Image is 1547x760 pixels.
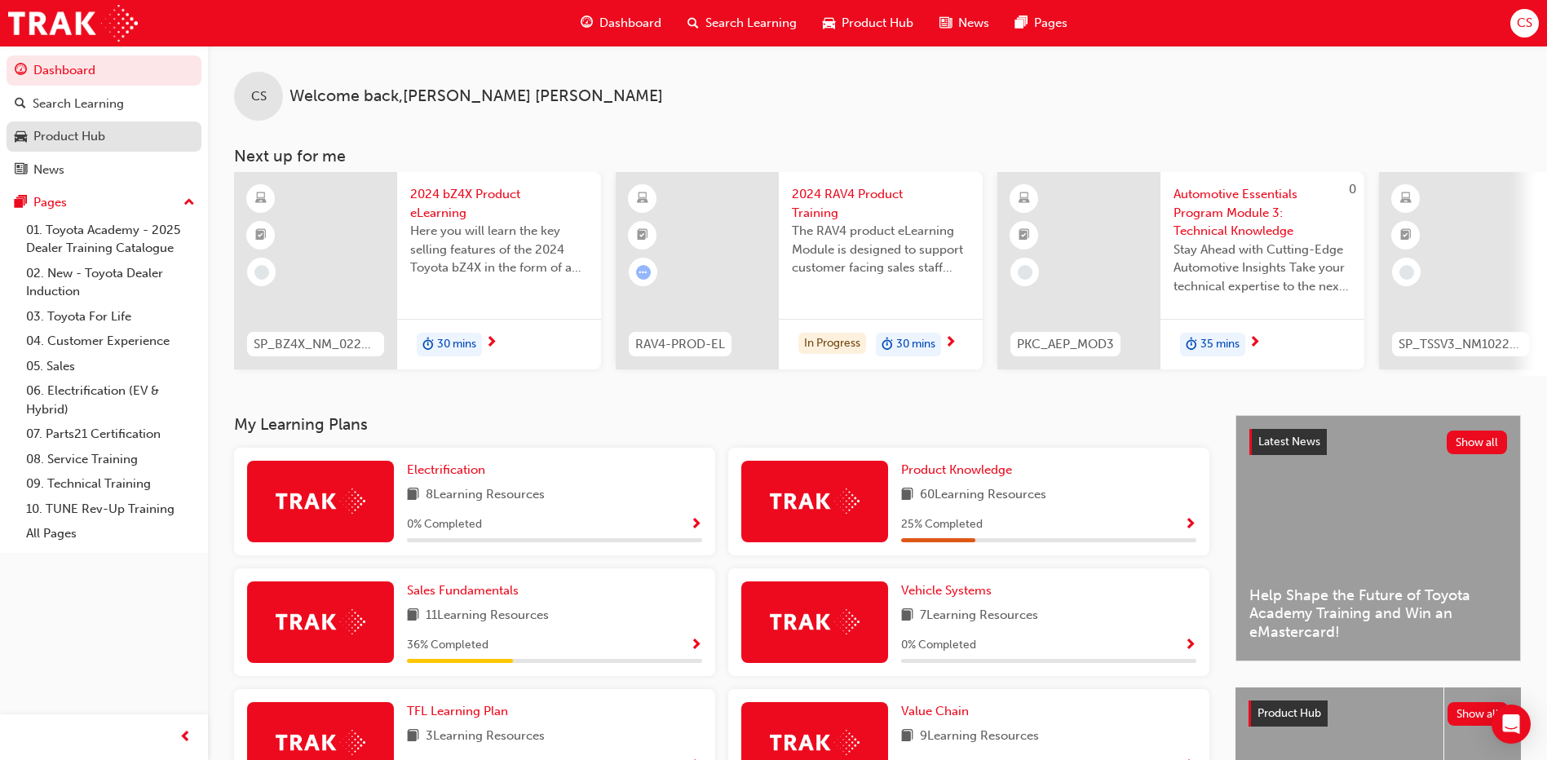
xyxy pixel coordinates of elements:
[20,422,201,447] a: 07. Parts21 Certification
[705,14,797,33] span: Search Learning
[179,727,192,748] span: prev-icon
[33,95,124,113] div: Search Learning
[407,636,488,655] span: 36 % Completed
[407,515,482,534] span: 0 % Completed
[920,485,1046,506] span: 60 Learning Resources
[410,185,588,222] span: 2024 bZ4X Product eLearning
[926,7,1002,40] a: news-iconNews
[792,185,970,222] span: 2024 RAV4 Product Training
[901,485,913,506] span: book-icon
[7,188,201,218] button: Pages
[290,87,663,106] span: Welcome back , [PERSON_NAME] [PERSON_NAME]
[690,635,702,656] button: Show Progress
[7,55,201,86] a: Dashboard
[958,14,989,33] span: News
[1184,515,1196,535] button: Show Progress
[1249,429,1507,455] a: Latest NewsShow all
[901,704,969,718] span: Value Chain
[690,518,702,532] span: Show Progress
[15,163,27,178] span: news-icon
[33,193,67,212] div: Pages
[255,225,267,246] span: booktick-icon
[690,638,702,653] span: Show Progress
[674,7,810,40] a: search-iconSearch Learning
[407,583,519,598] span: Sales Fundamentals
[437,335,476,354] span: 30 mins
[1174,185,1351,241] span: Automotive Essentials Program Module 3: Technical Knowledge
[1184,635,1196,656] button: Show Progress
[798,333,866,355] div: In Progress
[1399,265,1414,280] span: learningRecordVerb_NONE-icon
[426,485,545,506] span: 8 Learning Resources
[33,161,64,179] div: News
[1017,335,1114,354] span: PKC_AEP_MOD3
[251,87,267,106] span: CS
[276,730,365,755] img: Trak
[616,172,983,369] a: RAV4-PROD-EL2024 RAV4 Product TrainingThe RAV4 product eLearning Module is designed to support cu...
[882,334,893,356] span: duration-icon
[1019,188,1030,210] span: learningResourceType_ELEARNING-icon
[8,5,138,42] img: Trak
[20,471,201,497] a: 09. Technical Training
[637,188,648,210] span: learningResourceType_ELEARNING-icon
[1400,188,1412,210] span: learningResourceType_ELEARNING-icon
[20,354,201,379] a: 05. Sales
[770,609,860,634] img: Trak
[568,7,674,40] a: guage-iconDashboard
[1186,334,1197,356] span: duration-icon
[407,704,508,718] span: TFL Learning Plan
[635,335,725,354] span: RAV4-PROD-EL
[1235,415,1521,661] a: Latest NewsShow allHelp Shape the Future of Toyota Academy Training and Win an eMastercard!
[15,97,26,112] span: search-icon
[1184,638,1196,653] span: Show Progress
[15,196,27,210] span: pages-icon
[234,172,601,369] a: SP_BZ4X_NM_0224_EL012024 bZ4X Product eLearningHere you will learn the key selling features of th...
[407,702,515,721] a: TFL Learning Plan
[407,727,419,747] span: book-icon
[1249,586,1507,642] span: Help Shape the Future of Toyota Academy Training and Win an eMastercard!
[939,13,952,33] span: news-icon
[407,606,419,626] span: book-icon
[407,462,485,477] span: Electrification
[20,304,201,329] a: 03. Toyota For Life
[276,488,365,514] img: Trak
[276,609,365,634] img: Trak
[1200,335,1240,354] span: 35 mins
[901,515,983,534] span: 25 % Completed
[636,265,651,280] span: learningRecordVerb_ATTEMPT-icon
[407,485,419,506] span: book-icon
[901,583,992,598] span: Vehicle Systems
[410,222,588,277] span: Here you will learn the key selling features of the 2024 Toyota bZ4X in the form of a virtual 6-p...
[1448,702,1509,726] button: Show all
[1184,518,1196,532] span: Show Progress
[1349,182,1356,197] span: 0
[7,122,201,152] a: Product Hub
[1019,225,1030,246] span: booktick-icon
[770,730,860,755] img: Trak
[1492,705,1531,744] div: Open Intercom Messenger
[20,261,201,304] a: 02. New - Toyota Dealer Induction
[1174,241,1351,296] span: Stay Ahead with Cutting-Edge Automotive Insights Take your technical expertise to the next level ...
[234,415,1209,434] h3: My Learning Plans
[944,336,957,351] span: next-icon
[1510,9,1539,38] button: CS
[7,89,201,119] a: Search Learning
[485,336,497,351] span: next-icon
[7,52,201,188] button: DashboardSearch LearningProduct HubNews
[15,64,27,78] span: guage-icon
[7,155,201,185] a: News
[1015,13,1028,33] span: pages-icon
[599,14,661,33] span: Dashboard
[842,14,913,33] span: Product Hub
[20,378,201,422] a: 06. Electrification (EV & Hybrid)
[1400,225,1412,246] span: booktick-icon
[1257,706,1321,720] span: Product Hub
[33,127,105,146] div: Product Hub
[901,636,976,655] span: 0 % Completed
[901,461,1019,479] a: Product Knowledge
[1447,431,1508,454] button: Show all
[920,606,1038,626] span: 7 Learning Resources
[901,702,975,721] a: Value Chain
